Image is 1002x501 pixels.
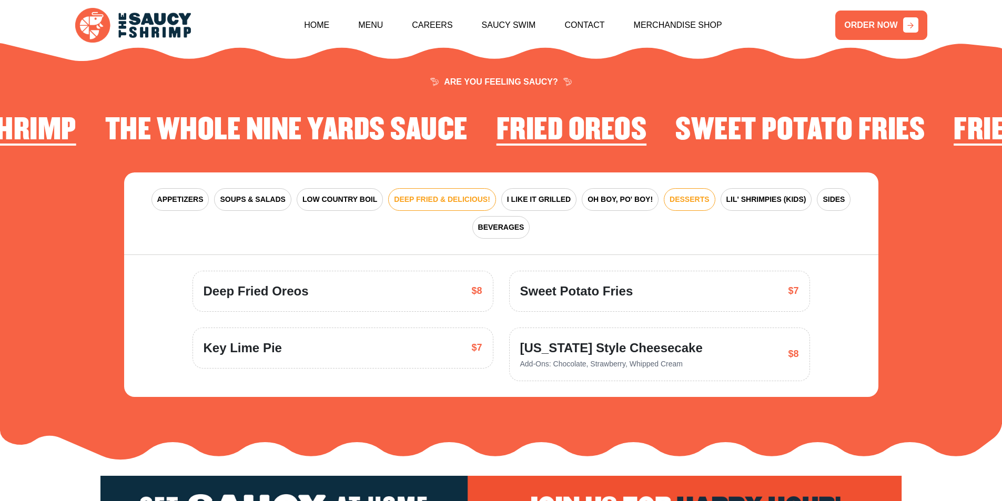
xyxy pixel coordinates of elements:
[726,194,806,205] span: LIL' SHRIMPIES (KIDS)
[412,3,452,48] a: Careers
[478,222,524,233] span: BEVERAGES
[157,194,204,205] span: APPETIZERS
[675,114,925,151] li: 4 of 4
[835,11,927,40] a: ORDER NOW
[520,339,703,357] span: [US_STATE] Style Cheesecake
[204,282,309,301] span: Deep Fried Oreos
[497,114,647,151] li: 3 of 4
[388,188,496,211] button: DEEP FRIED & DELICIOUS!
[582,188,659,211] button: OH BOY, PO' BOY!
[151,188,209,211] button: APPETIZERS
[670,194,709,205] span: DESSERTS
[482,3,536,48] a: Saucy Swim
[471,341,482,355] span: $7
[788,347,798,361] span: $8
[817,188,851,211] button: SIDES
[520,282,633,301] span: Sweet Potato Fries
[75,8,191,43] img: logo
[788,284,798,298] span: $7
[588,194,653,205] span: OH BOY, PO' BOY!
[520,360,683,368] span: Add-Ons: Chocolate, Strawberry, Whipped Cream
[564,3,604,48] a: Contact
[634,3,722,48] a: Merchandise Shop
[501,188,576,211] button: I LIKE IT GRILLED
[664,188,715,211] button: DESSERTS
[105,114,468,151] li: 2 of 4
[394,194,490,205] span: DEEP FRIED & DELICIOUS!
[220,194,285,205] span: SOUPS & SALADS
[675,114,925,147] h2: Sweet Potato Fries
[497,114,647,147] h2: Fried Oreos
[297,188,383,211] button: LOW COUNTRY BOIL
[302,194,377,205] span: LOW COUNTRY BOIL
[214,188,291,211] button: SOUPS & SALADS
[204,339,282,357] span: Key Lime Pie
[823,194,845,205] span: SIDES
[507,194,571,205] span: I LIKE IT GRILLED
[105,114,468,147] h2: The Whole Nine Yards Sauce
[304,3,329,48] a: Home
[358,3,383,48] a: Menu
[472,216,530,239] button: BEVERAGES
[430,78,572,86] span: ARE YOU FEELING SAUCY?
[471,284,482,298] span: $8
[721,188,812,211] button: LIL' SHRIMPIES (KIDS)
